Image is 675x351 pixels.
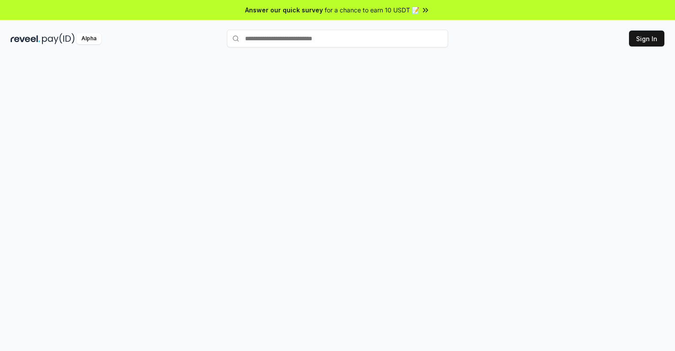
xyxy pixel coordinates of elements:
[325,5,419,15] span: for a chance to earn 10 USDT 📝
[11,33,40,44] img: reveel_dark
[245,5,323,15] span: Answer our quick survey
[629,31,664,46] button: Sign In
[42,33,75,44] img: pay_id
[77,33,101,44] div: Alpha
